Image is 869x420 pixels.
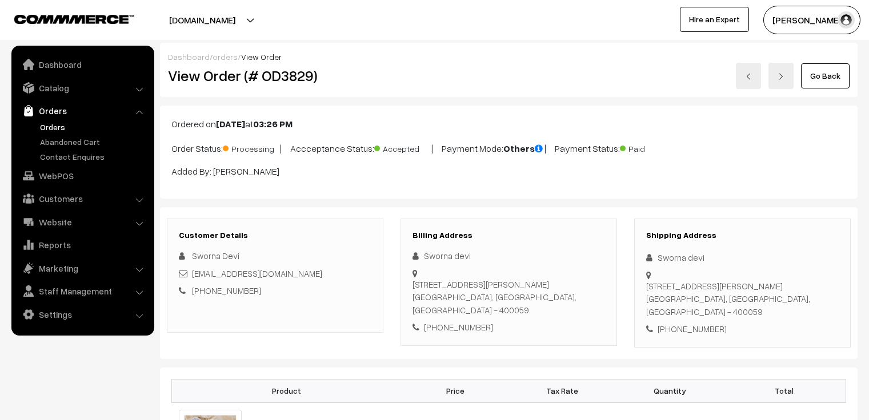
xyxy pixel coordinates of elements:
[179,231,371,240] h3: Customer Details
[213,52,238,62] a: orders
[413,278,605,317] div: [STREET_ADDRESS][PERSON_NAME] [GEOGRAPHIC_DATA], [GEOGRAPHIC_DATA], [GEOGRAPHIC_DATA] - 400059
[413,249,605,262] div: Sworna devi
[680,7,749,32] a: Hire an Expert
[646,280,839,318] div: [STREET_ADDRESS][PERSON_NAME] [GEOGRAPHIC_DATA], [GEOGRAPHIC_DATA], [GEOGRAPHIC_DATA] - 400059
[129,6,275,34] button: [DOMAIN_NAME]
[216,118,245,130] b: [DATE]
[192,285,261,296] a: [PHONE_NUMBER]
[223,140,280,155] span: Processing
[14,188,150,209] a: Customers
[646,322,839,336] div: [PHONE_NUMBER]
[763,6,860,34] button: [PERSON_NAME]
[508,379,616,402] th: Tax Rate
[801,63,850,88] a: Go Back
[14,212,150,232] a: Website
[14,15,134,23] img: COMMMERCE
[171,140,846,155] p: Order Status: | Accceptance Status: | Payment Mode: | Payment Status:
[168,51,850,63] div: / /
[745,73,752,80] img: left-arrow.png
[646,251,839,264] div: Sworna devi
[778,73,784,80] img: right-arrow.png
[37,136,150,148] a: Abandoned Cart
[503,143,544,154] b: Others
[14,258,150,278] a: Marketing
[620,140,677,155] span: Paid
[14,11,114,25] a: COMMMERCE
[616,379,723,402] th: Quantity
[14,281,150,301] a: Staff Management
[723,379,846,402] th: Total
[413,231,605,240] h3: Billing Address
[14,235,150,255] a: Reports
[171,164,846,178] p: Added By: [PERSON_NAME]
[14,54,150,75] a: Dashboard
[14,165,150,186] a: WebPOS
[14,100,150,121] a: Orders
[241,52,282,62] span: View Order
[253,118,293,130] b: 03:26 PM
[413,321,605,334] div: [PHONE_NUMBER]
[192,268,322,278] a: [EMAIL_ADDRESS][DOMAIN_NAME]
[172,379,402,402] th: Product
[646,231,839,240] h3: Shipping Address
[402,379,509,402] th: Price
[14,304,150,325] a: Settings
[37,121,150,133] a: Orders
[374,140,431,155] span: Accepted
[838,11,855,29] img: user
[168,52,210,62] a: Dashboard
[171,117,846,131] p: Ordered on at
[37,151,150,163] a: Contact Enquires
[168,67,384,84] h2: View Order (# OD3829)
[14,78,150,98] a: Catalog
[192,251,239,261] span: Sworna Devi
